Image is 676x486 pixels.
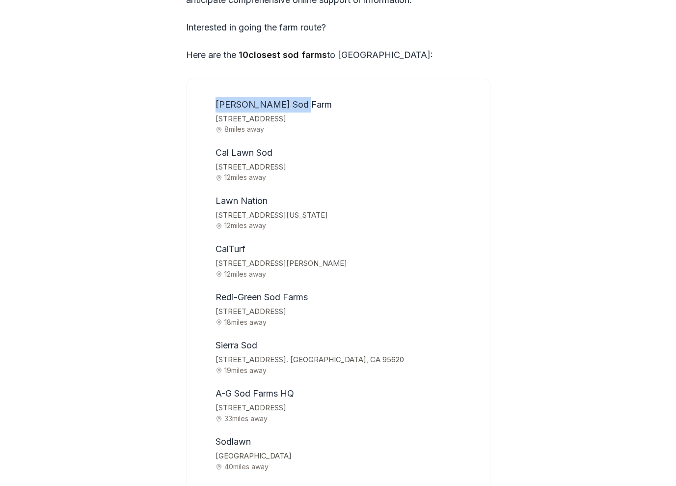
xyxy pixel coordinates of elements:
span: [STREET_ADDRESS] [216,161,478,174]
span: CalTurf [216,244,245,254]
span: 19 miles away [216,367,478,374]
span: [STREET_ADDRESS]. [GEOGRAPHIC_DATA], CA 95620 [216,353,478,367]
span: 33 miles away [216,415,478,422]
span: 40 miles away [216,463,478,470]
span: 12 miles away [216,222,478,229]
span: Sierra Sod [216,340,257,350]
span: [GEOGRAPHIC_DATA] [216,450,478,463]
span: Lawn Nation [216,196,268,206]
span: [STREET_ADDRESS] [216,305,478,318]
span: [STREET_ADDRESS] [216,113,478,126]
span: 12 miles away [216,270,478,278]
span: [PERSON_NAME] Sod Farm [216,99,332,110]
span: A-G Sod Farms HQ [216,388,294,399]
span: [STREET_ADDRESS] [216,401,478,415]
p: Interested in going the farm route? [186,20,490,35]
strong: 10 closest sod farms [239,50,327,60]
span: Redi-Green Sod Farms [216,292,308,302]
span: 12 miles away [216,173,478,181]
span: Sodlawn [216,436,251,447]
span: [STREET_ADDRESS][US_STATE] [216,209,478,222]
span: [STREET_ADDRESS][PERSON_NAME] [216,257,478,270]
span: 8 miles away [216,125,478,133]
span: 18 miles away [216,318,478,326]
span: Cal Lawn Sod [216,147,272,158]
